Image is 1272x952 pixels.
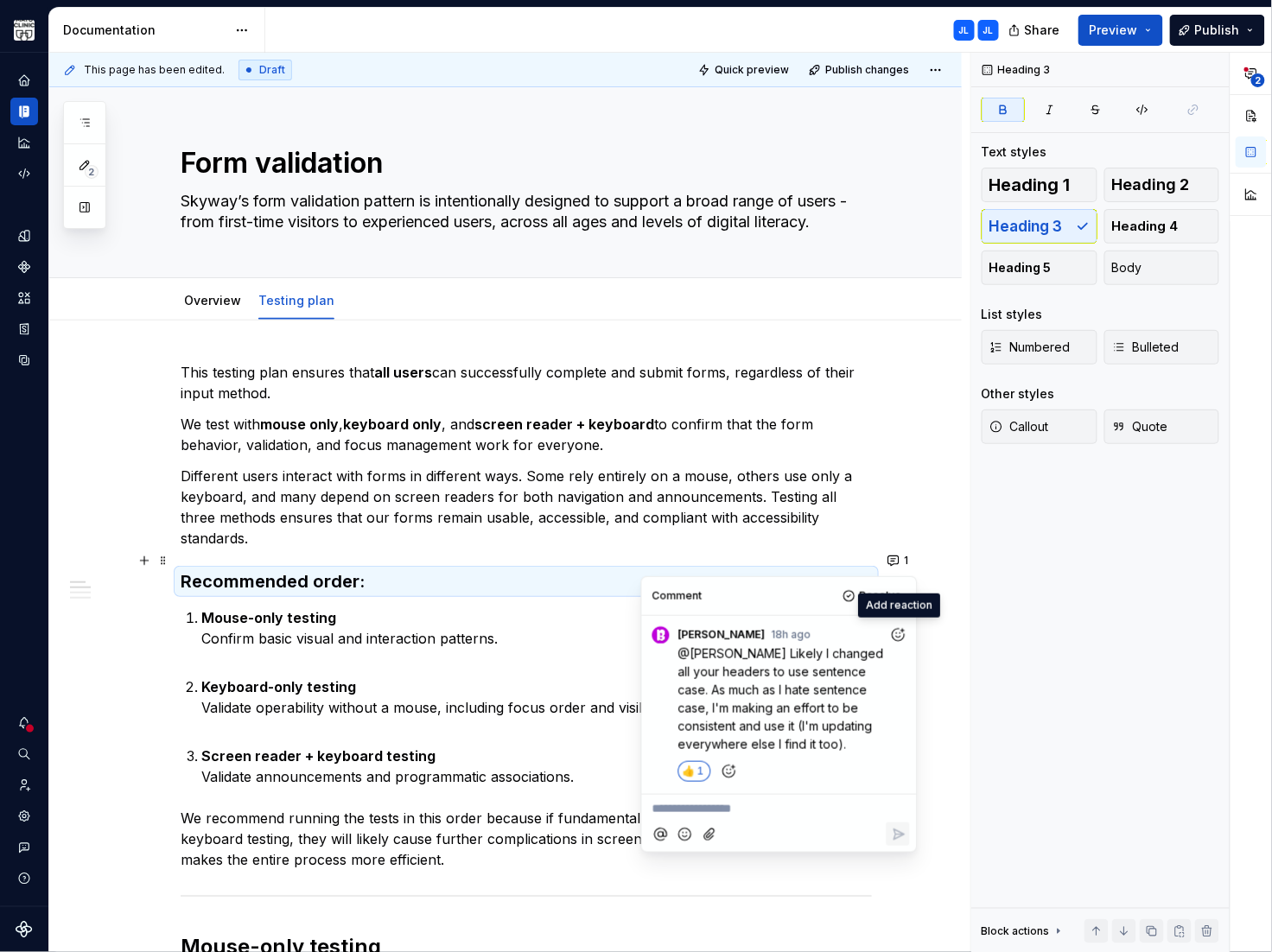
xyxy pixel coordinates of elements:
[181,362,872,403] p: This testing plan ensures that can successfully complete and submit forms, regardless of their in...
[474,416,654,433] strong: screen reader + keyboard
[652,589,703,603] div: Comment
[1104,168,1220,202] button: Heading 2
[16,921,33,938] svg: Supernova Logo
[652,626,670,644] img: Bobby Davis
[10,284,38,312] a: Assets
[1104,209,1220,244] button: Heading 4
[181,414,872,455] p: We test with , , and to confirm that the form behavior, validation, and focus management work for...
[201,747,436,765] strong: Screen reader + keyboard testing
[10,160,38,187] a: Code automation
[982,330,1097,365] button: Numbered
[882,549,916,573] button: 1
[260,416,339,433] strong: mouse only
[181,808,872,870] p: We recommend running the tests in this order because if fundamental issues are found in mouse or ...
[1112,176,1190,194] span: Heading 2
[989,418,1049,435] span: Callout
[989,259,1052,276] span: Heading 5
[982,168,1097,202] button: Heading 1
[982,385,1055,403] div: Other styles
[1104,251,1220,285] button: Body
[697,765,704,778] span: 1
[177,187,868,236] textarea: Skyway’s form validation pattern is intentionally designed to support a broad range of users - fr...
[10,834,38,861] button: Contact support
[1195,22,1240,39] span: Publish
[982,409,1097,444] button: Callout
[982,924,1050,938] div: Block actions
[201,678,356,695] strong: Keyboard-only testing
[343,416,442,433] strong: keyboard only
[1170,15,1265,46] button: Publish
[838,584,910,608] button: Resolve
[259,63,285,77] span: Draft
[983,23,994,37] div: JL
[10,740,38,768] button: Search ⌘K
[181,571,365,592] strong: Recommended order:
[904,554,908,568] span: 1
[989,339,1071,356] span: Numbered
[887,822,910,846] button: Reply
[649,822,672,846] button: Mention someone
[184,293,241,308] a: Overview
[1251,73,1265,87] span: 2
[10,346,38,374] a: Data sources
[14,20,35,41] img: 7d2f9795-fa08-4624-9490-5a3f7218a56a.png
[10,315,38,343] a: Storybook stories
[10,222,38,250] div: Design tokens
[85,165,99,179] span: 2
[10,67,38,94] a: Home
[63,22,226,39] div: Documentation
[804,58,917,82] button: Publish changes
[1104,330,1220,365] button: Bulleted
[649,795,910,818] div: Composer editor
[982,143,1047,161] div: Text styles
[860,589,902,603] span: Resolve
[1078,15,1163,46] button: Preview
[989,176,1071,194] span: Heading 1
[201,746,872,787] p: Validate announcements and programmatic associations.
[982,251,1097,285] button: Heading 5
[1104,409,1220,444] button: Quote
[678,646,887,752] span: @[PERSON_NAME] Likely I changed all your headers to use sentence case. As much as I hate sentence...
[201,676,872,739] p: Validate operability without a mouse, including focus order and visible outlines.
[1090,22,1138,39] span: Preview
[1112,418,1168,435] span: Quote
[715,761,745,782] button: Add reaction
[1112,259,1142,276] span: Body
[374,364,432,381] strong: all users
[959,23,970,37] div: JL
[678,628,766,642] span: [PERSON_NAME]
[177,143,868,184] textarea: Form validation
[201,607,872,670] p: Confirm basic visual and interaction patterns.
[887,623,910,646] button: Add reaction
[982,919,1065,943] div: Block actions
[673,822,696,846] button: Add emoji
[10,771,38,799] a: Invite team
[10,709,38,737] button: Notifications
[693,58,797,82] button: Quick preview
[201,609,336,626] strong: Mouse-only testing
[181,466,872,549] p: Different users interact with forms in different ways. Some rely entirely on a mouse, others use ...
[10,129,38,156] div: Analytics
[84,63,225,77] span: This page has been edited.
[10,253,38,281] div: Components
[698,822,722,846] button: Attach files
[825,63,909,77] span: Publish changes
[1112,339,1180,356] span: Bulleted
[10,98,38,125] a: Documentation
[251,282,341,318] div: Testing plan
[1112,218,1179,235] span: Heading 4
[982,306,1043,323] div: List styles
[684,765,694,778] span: 👍️
[258,293,334,308] a: Testing plan
[10,803,38,830] a: Settings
